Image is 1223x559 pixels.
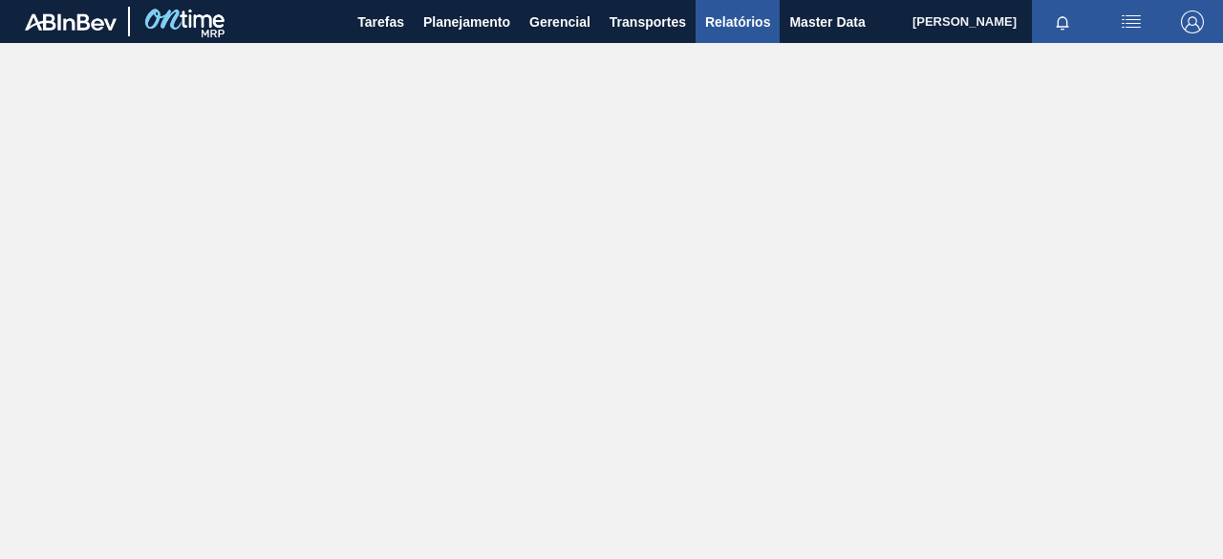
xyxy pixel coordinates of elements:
span: Relatórios [705,11,770,33]
span: Gerencial [529,11,590,33]
img: TNhmsLtSVTkK8tSr43FrP2fwEKptu5GPRR3wAAAABJRU5ErkJggg== [25,13,117,31]
span: Planejamento [423,11,510,33]
span: Tarefas [357,11,404,33]
span: Master Data [789,11,865,33]
img: Logout [1181,11,1204,33]
img: userActions [1120,11,1143,33]
span: Transportes [610,11,686,33]
button: Notificações [1032,9,1093,35]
